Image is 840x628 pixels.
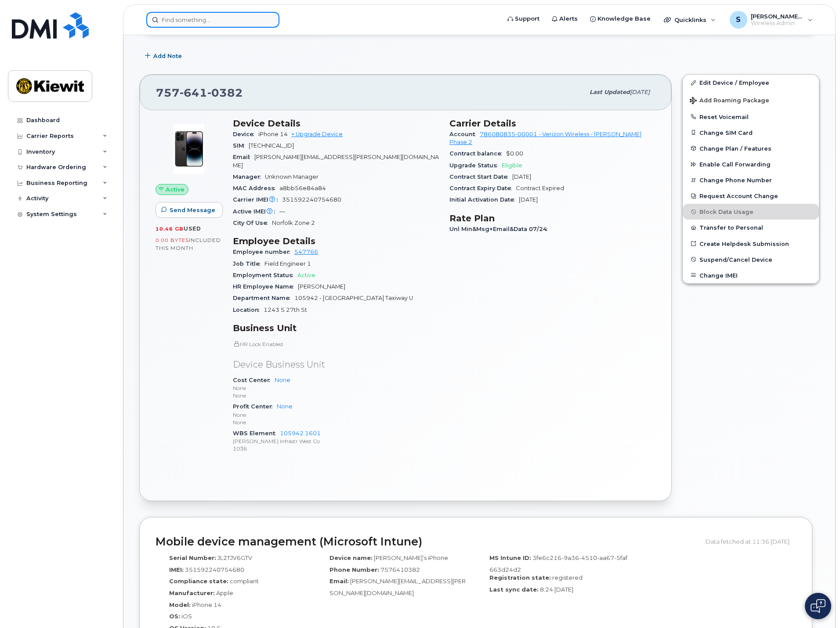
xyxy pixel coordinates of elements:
[501,10,546,28] a: Support
[233,118,439,129] h3: Device Details
[233,340,439,348] p: HR Lock Enabled
[297,272,315,278] span: Active
[329,566,379,574] label: Phone Number:
[282,196,341,203] span: 351592240754680
[233,220,272,226] span: City Of Use
[233,384,439,392] p: None
[329,554,373,562] label: Device name:
[449,173,512,180] span: Contract Start Date
[559,14,578,23] span: Alerts
[169,554,216,562] label: Serial Number:
[294,295,413,301] span: 105942 - [GEOGRAPHIC_DATA] Taxiway U
[233,154,439,168] span: [PERSON_NAME][EMAIL_ADDRESS][PERSON_NAME][DOMAIN_NAME]
[630,89,650,95] span: [DATE]
[192,601,221,608] span: iPhone 14
[506,150,523,157] span: $0.00
[699,161,771,168] span: Enable Call Forwarding
[515,14,539,23] span: Support
[233,173,265,180] span: Manager
[139,48,189,64] button: Add Note
[265,173,319,180] span: Unknown Manager
[519,196,538,203] span: [DATE]
[233,260,264,267] span: Job Title
[683,141,819,156] button: Change Plan / Features
[180,86,207,99] span: 641
[169,612,180,621] label: OS:
[736,14,741,25] span: S
[169,566,184,574] label: IMEI:
[683,204,819,220] button: Block Data Usage
[449,118,655,129] h3: Carrier Details
[674,16,706,23] span: Quicklinks
[540,586,573,593] span: 8:24 [DATE]
[489,585,539,594] label: Last sync date:
[449,162,502,169] span: Upgrade Status
[751,20,804,27] span: Wireless Admin
[683,172,819,188] button: Change Phone Number
[233,403,277,410] span: Profit Center
[683,252,819,267] button: Suspend/Cancel Device
[169,589,215,597] label: Manufacturer:
[249,142,294,149] span: [TECHNICAL_ID]
[207,86,243,99] span: 0382
[233,411,439,419] p: None
[590,89,630,95] span: Last updated
[449,150,506,157] span: Contract balance
[184,225,201,232] span: used
[156,226,184,232] span: 10.46 GB
[233,358,439,371] p: Device Business Unit
[233,249,294,255] span: Employee number
[683,220,819,235] button: Transfer to Personal
[169,601,191,609] label: Model:
[233,196,282,203] span: Carrier IMEI
[170,206,215,214] span: Send Message
[502,162,522,169] span: Eligible
[811,599,826,613] img: Open chat
[489,554,531,562] label: MS Intune ID:
[233,430,280,437] span: WBS Element
[449,131,480,137] span: Account
[597,14,651,23] span: Knowledge Base
[724,11,819,29] div: Sarah.Griffis
[230,577,259,585] span: compliant
[683,109,819,125] button: Reset Voicemail
[683,267,819,283] button: Change IMEI
[275,377,290,383] a: None
[380,566,420,573] span: 7576410382
[449,131,641,145] a: 786080835-00001 - Verizon Wireless - [PERSON_NAME] Phase 2
[706,533,796,550] div: Data fetched at 11:36 [DATE]
[512,173,531,180] span: [DATE]
[516,185,564,191] span: Contract Expired
[233,392,439,399] p: None
[233,295,294,301] span: Department Name
[233,154,254,160] span: Email
[233,142,249,149] span: SIM
[156,202,223,218] button: Send Message
[153,52,182,60] span: Add Note
[298,283,345,290] span: [PERSON_NAME]
[163,123,215,175] img: image20231002-3703462-njx0qo.jpeg
[751,13,804,20] span: [PERSON_NAME].[PERSON_NAME]
[584,10,657,28] a: Knowledge Base
[449,196,519,203] span: Initial Activation Date
[233,377,275,383] span: Cost Center
[489,554,627,573] span: 3fe6c216-9a36-4510-aa67-5faf663d24d2
[169,577,228,585] label: Compliance state:
[233,419,439,426] p: None
[233,236,439,246] h3: Employee Details
[258,131,288,137] span: iPhone 14
[449,226,552,232] span: Unl Min&Msg+Email&Data 07/24
[291,131,343,137] a: + Upgrade Device
[233,445,439,452] p: 1036
[277,403,293,410] a: None
[216,589,233,596] span: Apple
[272,220,315,226] span: Norfolk Zone 2
[374,554,448,561] span: [PERSON_NAME]’s iPhone
[233,272,297,278] span: Employment Status
[279,185,326,191] span: a8bb56e84a84
[185,566,244,573] span: 351592240754680
[233,131,258,137] span: Device
[156,237,221,251] span: included this month
[690,97,769,105] span: Add Roaming Package
[449,185,516,191] span: Contract Expiry Date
